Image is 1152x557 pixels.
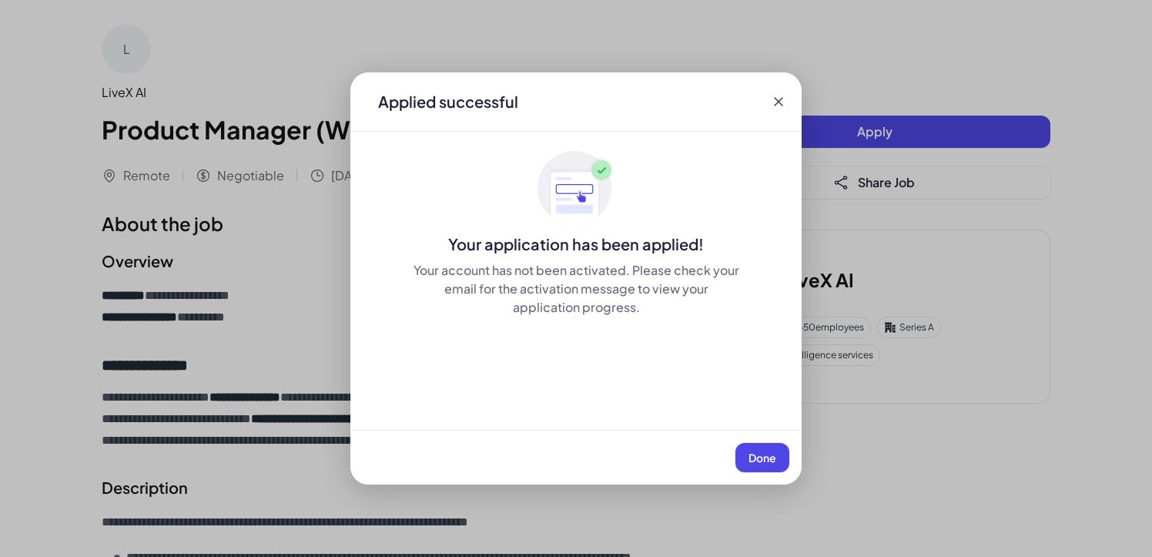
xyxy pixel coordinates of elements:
span: Done [748,451,776,465]
button: Done [735,443,789,472]
div: Applied successful [378,91,518,112]
div: Your application has been applied! [350,233,802,255]
div: Your account has not been activated. Please check your email for the activation message to view y... [412,261,740,317]
img: ApplyedMaskGroup3.svg [537,150,615,227]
